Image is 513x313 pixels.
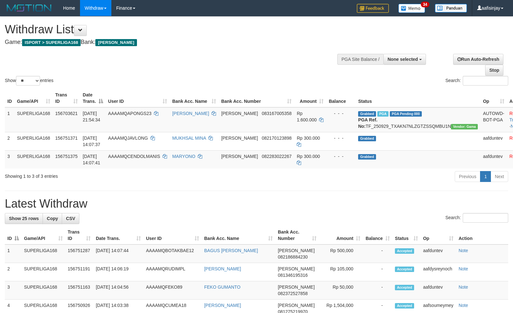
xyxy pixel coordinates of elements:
td: 2 [5,263,21,281]
td: SUPERLIGA168 [14,150,53,169]
td: aafduntev [480,150,507,169]
a: [PERSON_NAME] [204,303,241,308]
td: aafduntev [421,281,456,300]
img: Feedback.jpg [357,4,389,13]
span: PGA Pending [390,111,422,117]
td: TF_250929_TXAKN7NLZGTZSSQMBU1N [356,107,480,132]
th: Bank Acc. Number: activate to sort column ascending [219,89,294,107]
span: Copy [47,216,58,221]
th: Game/API: activate to sort column ascending [21,226,65,244]
div: - - - [329,153,353,160]
input: Search: [463,213,508,223]
th: Date Trans.: activate to sort column ascending [93,226,143,244]
span: Rp 1.600.000 [297,111,317,122]
a: [PERSON_NAME] [204,266,241,271]
span: AAAAMQJAVLONG [108,136,148,141]
span: Copy 082283022267 to clipboard [262,154,292,159]
th: Game/API: activate to sort column ascending [14,89,53,107]
a: [PERSON_NAME] [172,111,209,116]
td: SUPERLIGA168 [14,132,53,150]
th: Bank Acc. Number: activate to sort column ascending [275,226,319,244]
td: [DATE] 14:04:56 [93,281,143,300]
span: 156703621 [55,111,78,116]
a: MARYONO [172,154,195,159]
span: Accepted [395,267,414,272]
td: - [363,281,392,300]
td: 2 [5,132,14,150]
span: [PERSON_NAME] [278,266,315,271]
td: 156751287 [65,244,93,263]
a: FEKO GUMANTO [204,284,240,290]
div: PGA Site Balance / [337,54,383,65]
a: Next [491,171,508,182]
td: SUPERLIGA168 [21,244,65,263]
td: Rp 500,000 [319,244,363,263]
span: Vendor URL: https://trx31.1velocity.biz [451,124,478,129]
td: aafdysreynoch [421,263,456,281]
td: [DATE] 14:06:19 [93,263,143,281]
a: Note [459,303,468,308]
img: Button%20Memo.svg [398,4,425,13]
th: User ID: activate to sort column ascending [143,226,202,244]
a: Note [459,266,468,271]
h1: Withdraw List [5,23,336,36]
h1: Latest Withdraw [5,197,508,210]
th: Trans ID: activate to sort column ascending [53,89,80,107]
img: MOTION_logo.png [5,3,53,13]
a: Run Auto-Refresh [453,54,503,65]
th: User ID: activate to sort column ascending [106,89,170,107]
span: [PERSON_NAME] [278,303,315,308]
td: AAAAMQBOTAKBAE12 [143,244,202,263]
a: BAGUS [PERSON_NAME] [204,248,258,253]
th: Balance [326,89,356,107]
span: Copy 083167005358 to clipboard [262,111,292,116]
td: AAAAMQRUDIMPL [143,263,202,281]
h4: Game: Bank: [5,39,336,45]
td: 3 [5,150,14,169]
b: PGA Ref. No: [358,117,377,129]
td: Rp 50,000 [319,281,363,300]
td: AUTOWD-BOT-PGA [480,107,507,132]
td: Rp 105,000 [319,263,363,281]
th: ID: activate to sort column descending [5,226,21,244]
span: Marked by aafchhiseyha [377,111,389,117]
span: None selected [388,57,418,62]
span: CSV [66,216,75,221]
span: 34 [421,2,429,7]
img: panduan.png [435,4,467,12]
th: Op: activate to sort column ascending [421,226,456,244]
td: 3 [5,281,21,300]
th: Bank Acc. Name: activate to sort column ascending [170,89,219,107]
span: [PERSON_NAME] [278,248,315,253]
span: [PERSON_NAME] [221,154,258,159]
button: None selected [383,54,426,65]
a: Copy [43,213,62,224]
a: Stop [485,65,503,76]
td: SUPERLIGA168 [21,263,65,281]
th: Status: activate to sort column ascending [392,226,421,244]
th: Balance: activate to sort column ascending [363,226,392,244]
span: Copy 082186884230 to clipboard [278,254,308,259]
td: aafduntev [421,244,456,263]
div: - - - [329,110,353,117]
span: AAAAMQCENDOLMANIS [108,154,160,159]
span: [PERSON_NAME] [278,284,315,290]
a: 1 [480,171,491,182]
td: - [363,263,392,281]
td: [DATE] 14:07:44 [93,244,143,263]
th: Amount: activate to sort column ascending [294,89,326,107]
span: Accepted [395,303,414,309]
th: Trans ID: activate to sort column ascending [65,226,93,244]
th: Bank Acc. Name: activate to sort column ascending [202,226,275,244]
span: Rp 300.000 [297,154,320,159]
span: Grabbed [358,136,376,141]
td: 156751163 [65,281,93,300]
label: Search: [445,213,508,223]
th: ID [5,89,14,107]
span: Grabbed [358,154,376,160]
select: Showentries [16,76,40,86]
span: [DATE] 21:54:34 [83,111,100,122]
th: Amount: activate to sort column ascending [319,226,363,244]
td: - [363,244,392,263]
span: [PERSON_NAME] [221,136,258,141]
